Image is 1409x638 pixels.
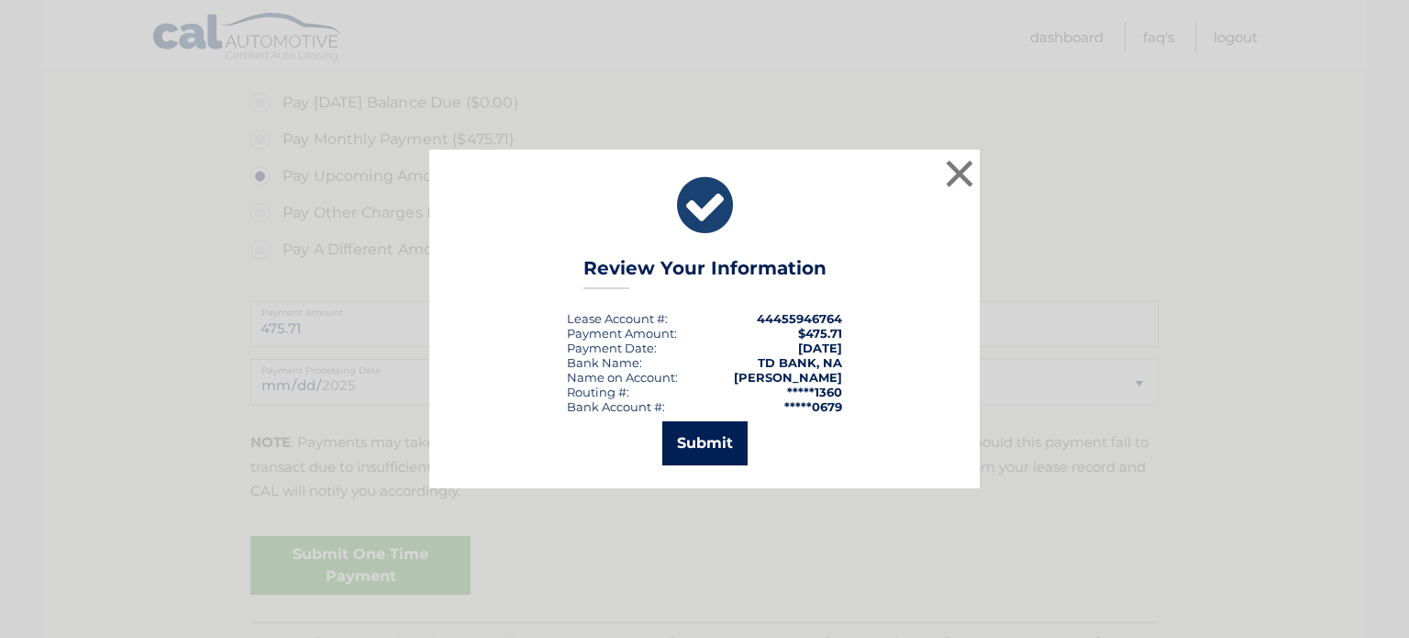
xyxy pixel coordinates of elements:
span: [DATE] [798,341,842,355]
div: Name on Account: [567,370,678,385]
div: Bank Name: [567,355,642,370]
strong: [PERSON_NAME] [734,370,842,385]
div: Lease Account #: [567,311,668,326]
div: : [567,341,657,355]
button: × [941,155,978,192]
div: Payment Amount: [567,326,677,341]
span: $475.71 [798,326,842,341]
strong: TD BANK, NA [758,355,842,370]
div: Bank Account #: [567,399,665,414]
button: Submit [662,421,748,465]
div: Routing #: [567,385,629,399]
h3: Review Your Information [583,257,827,289]
strong: 44455946764 [757,311,842,326]
span: Payment Date [567,341,654,355]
